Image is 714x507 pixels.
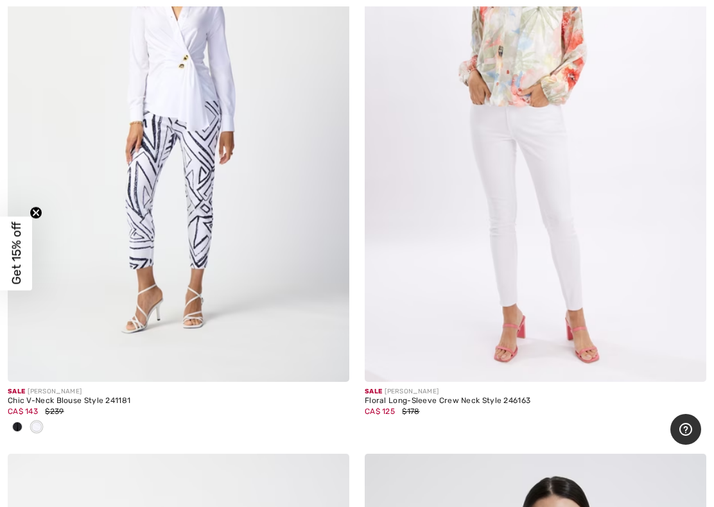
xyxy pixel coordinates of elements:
[30,207,42,219] button: Close teaser
[670,414,701,446] iframe: Opens a widget where you can find more information
[402,407,419,416] span: $178
[365,397,706,406] div: Floral Long-Sleeve Crew Neck Style 246163
[27,417,46,438] div: Optic White
[9,222,24,285] span: Get 15% off
[365,407,395,416] span: CA$ 125
[8,397,349,406] div: Chic V-Neck Blouse Style 241181
[8,388,25,395] span: Sale
[45,407,64,416] span: $239
[365,387,706,397] div: [PERSON_NAME]
[8,387,349,397] div: [PERSON_NAME]
[365,388,382,395] span: Sale
[8,407,38,416] span: CA$ 143
[8,417,27,438] div: Black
